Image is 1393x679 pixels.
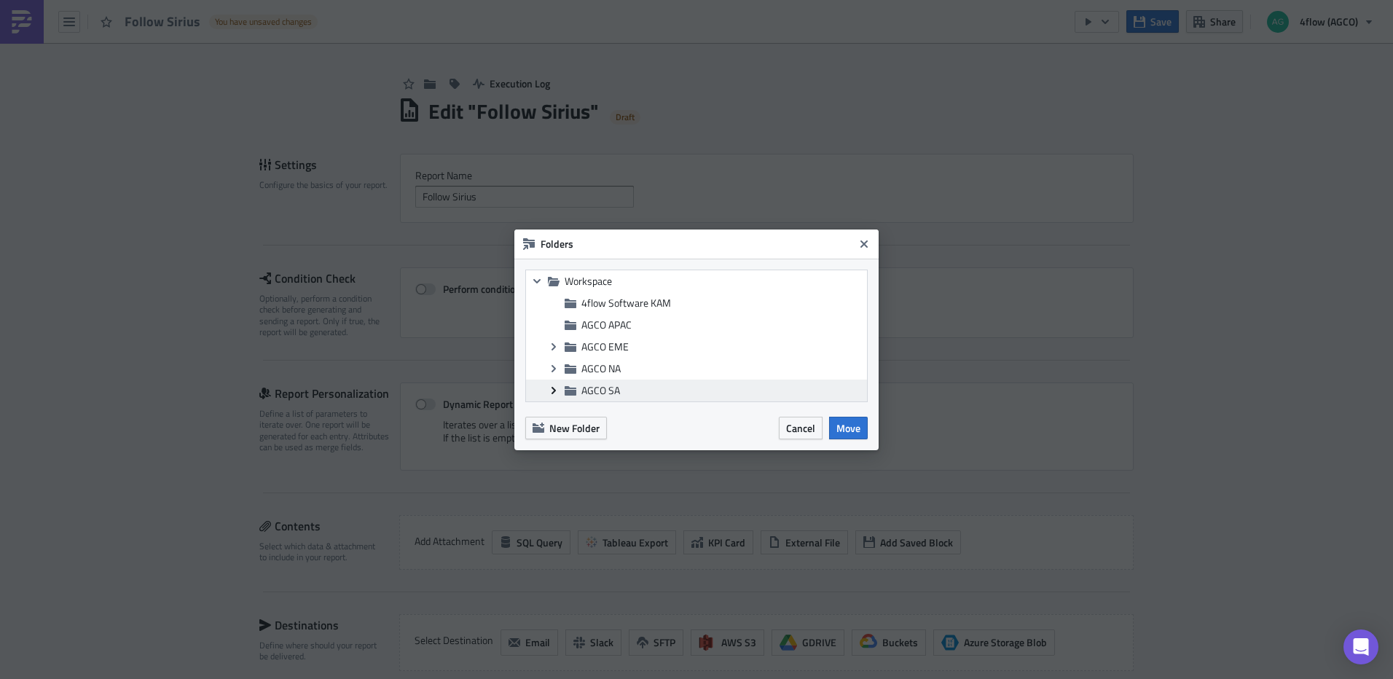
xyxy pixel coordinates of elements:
span: AGCO SA [581,382,620,398]
span: AGCO NA [581,361,621,376]
span: AGCO EME [581,339,629,354]
span: New Folder [549,420,600,436]
h6: Folders [541,238,854,251]
button: New Folder [525,417,607,439]
span: Cancel [786,420,815,436]
button: Cancel [779,417,823,439]
button: Close [853,233,875,255]
span: Workspace [565,275,863,288]
span: AGCO APAC [581,317,632,332]
button: Move [829,417,868,439]
span: Move [836,420,860,436]
div: Open Intercom Messenger [1343,629,1378,664]
span: 4flow Software KAM [581,295,671,310]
